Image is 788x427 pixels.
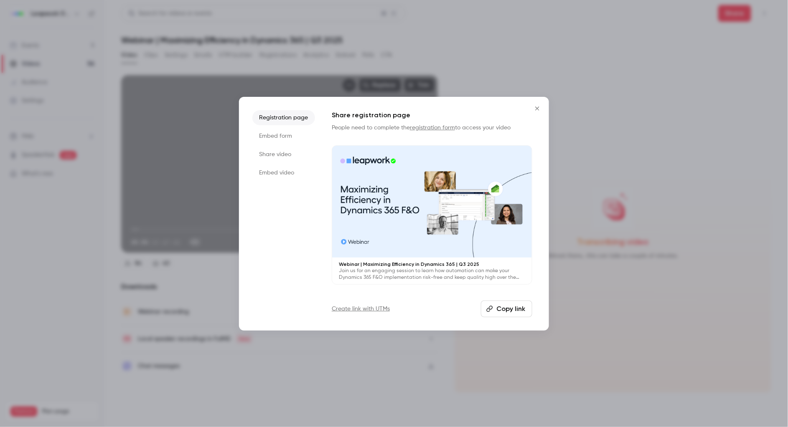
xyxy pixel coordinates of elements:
[332,145,532,285] a: Webinar | Maximizing Efficiency in Dynamics 365 | Q3 2025Join us for an engaging session to learn...
[339,268,525,281] p: Join us for an engaging session to learn how automation can make your Dynamics 365 F&O implementa...
[332,124,532,132] p: People need to complete the to access your video
[481,301,532,317] button: Copy link
[332,305,390,313] a: Create link with UTMs
[339,261,525,268] p: Webinar | Maximizing Efficiency in Dynamics 365 | Q3 2025
[252,129,315,144] li: Embed form
[252,165,315,180] li: Embed video
[410,125,455,131] a: registration form
[252,147,315,162] li: Share video
[252,110,315,125] li: Registration page
[332,110,532,120] h1: Share registration page
[529,100,546,117] button: Close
